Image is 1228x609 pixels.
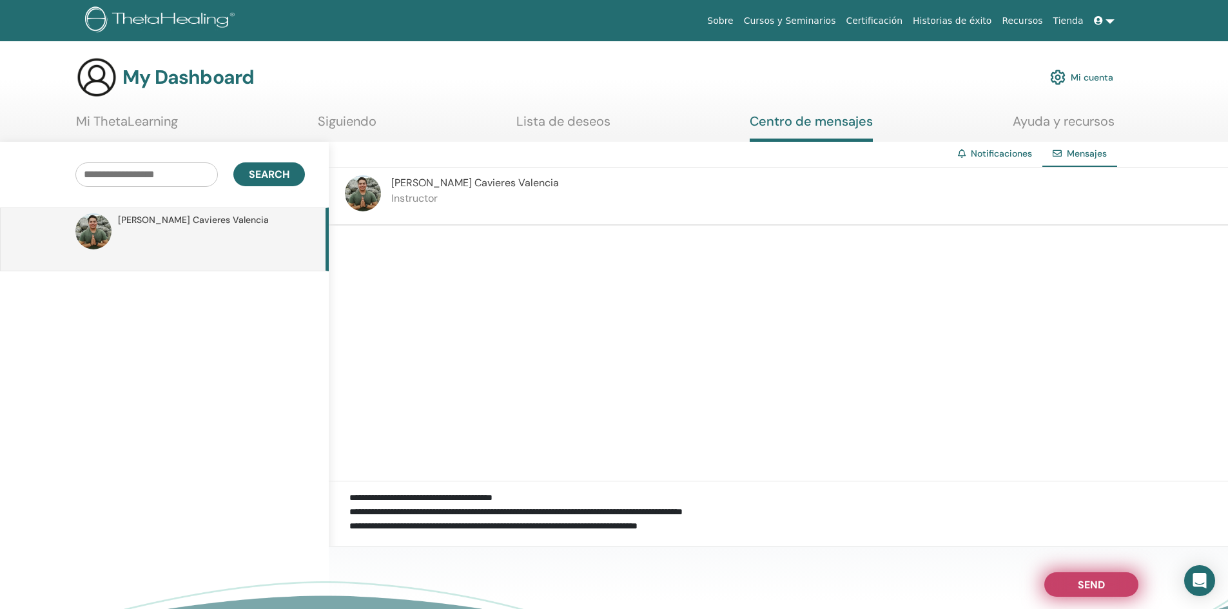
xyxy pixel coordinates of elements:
img: logo.png [85,6,239,35]
img: cog.svg [1050,66,1066,88]
h3: My Dashboard [122,66,254,89]
button: Search [233,162,305,186]
span: [PERSON_NAME] Cavieres Valencia [391,176,559,189]
a: Cursos y Seminarios [739,9,841,33]
a: Notificaciones [971,148,1032,159]
span: Send [1078,578,1105,587]
a: Siguiendo [318,113,376,139]
a: Recursos [997,9,1048,33]
img: generic-user-icon.jpg [76,57,117,98]
span: [PERSON_NAME] Cavieres Valencia [118,213,269,227]
span: Search [249,168,289,181]
a: Mi ThetaLearning [76,113,178,139]
a: Tienda [1048,9,1089,33]
button: Send [1044,572,1138,597]
img: default.jpg [345,175,381,211]
a: Mi cuenta [1050,63,1113,92]
div: Open Intercom Messenger [1184,565,1215,596]
img: default.jpg [75,213,112,249]
a: Ayuda y recursos [1013,113,1115,139]
span: Mensajes [1067,148,1107,159]
a: Lista de deseos [516,113,610,139]
a: Centro de mensajes [750,113,873,142]
a: Historias de éxito [908,9,997,33]
a: Certificación [841,9,908,33]
a: Sobre [702,9,738,33]
p: Instructor [391,191,559,206]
